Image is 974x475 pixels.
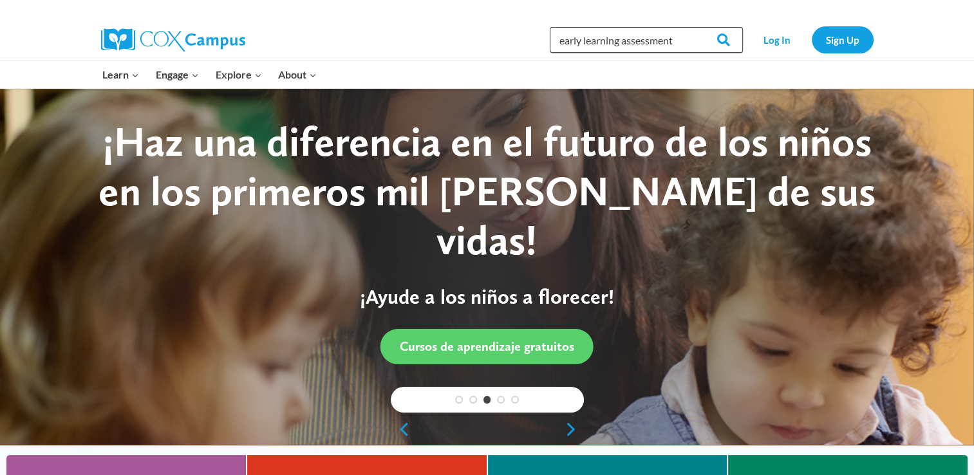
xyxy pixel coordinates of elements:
a: next [565,422,584,437]
button: Child menu of Engage [147,61,207,88]
a: 3 [483,396,491,404]
a: 1 [455,396,463,404]
p: ¡Ayude a los niños a florecer! [84,284,889,309]
nav: Primary Navigation [95,61,325,88]
a: previous [391,422,410,437]
div: ¡Haz una diferencia en el futuro de los niños en los primeros mil [PERSON_NAME] de sus vidas! [84,117,889,265]
button: Child menu of About [270,61,325,88]
button: Child menu of Learn [95,61,148,88]
a: Cursos de aprendizaje gratuitos [380,329,594,364]
a: 4 [497,396,505,404]
a: Sign Up [812,26,874,53]
a: 5 [511,396,519,404]
div: content slider buttons [391,416,584,442]
a: Log In [749,26,805,53]
span: Cursos de aprendizaje gratuitos [400,339,574,354]
nav: Secondary Navigation [749,26,874,53]
button: Child menu of Explore [207,61,270,88]
input: Search Cox Campus [550,27,743,53]
img: Cox Campus [101,28,245,51]
a: 2 [469,396,477,404]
